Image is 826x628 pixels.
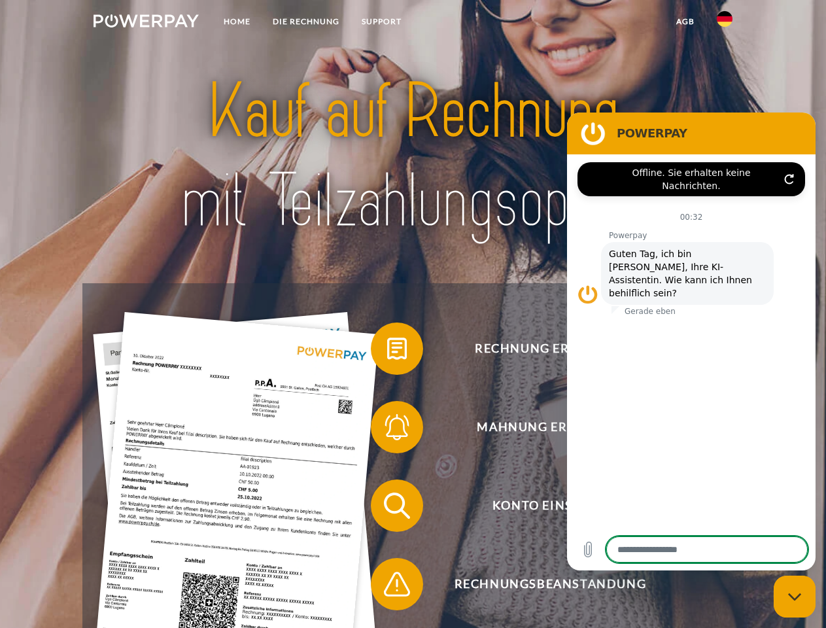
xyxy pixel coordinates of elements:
[381,568,413,601] img: qb_warning.svg
[390,401,710,453] span: Mahnung erhalten?
[390,323,710,375] span: Rechnung erhalten?
[381,489,413,522] img: qb_search.svg
[665,10,706,33] a: agb
[774,576,816,618] iframe: Schaltfläche zum Öffnen des Messaging-Fensters; Konversation läuft
[351,10,413,33] a: SUPPORT
[213,10,262,33] a: Home
[371,558,711,610] button: Rechnungsbeanstandung
[390,558,710,610] span: Rechnungsbeanstandung
[125,63,701,251] img: title-powerpay_de.svg
[390,480,710,532] span: Konto einsehen
[371,323,711,375] button: Rechnung erhalten?
[371,480,711,532] button: Konto einsehen
[381,411,413,444] img: qb_bell.svg
[567,113,816,570] iframe: Messaging-Fenster
[94,14,199,27] img: logo-powerpay-white.svg
[262,10,351,33] a: DIE RECHNUNG
[381,332,413,365] img: qb_bill.svg
[371,401,711,453] button: Mahnung erhalten?
[717,11,732,27] img: de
